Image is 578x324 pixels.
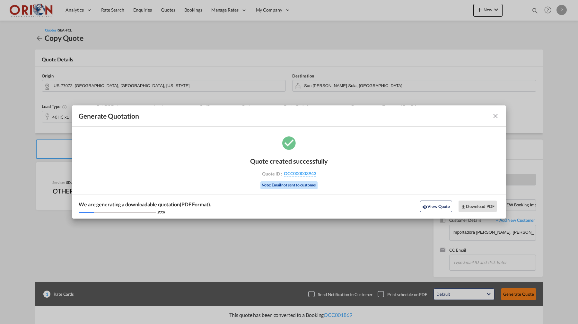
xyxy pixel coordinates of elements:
button: icon-eyeView Quote [420,201,452,212]
span: Generate Quotation [79,112,139,120]
div: Quote created successfully [250,157,328,165]
md-icon: icon-download [461,204,466,210]
md-icon: icon-checkbox-marked-circle [281,135,297,151]
div: We are generating a downloadable quotation(PDF Format). [79,201,211,208]
md-dialog: Generate Quotation Quote ... [72,105,506,219]
md-icon: icon-close fg-AAA8AD cursor m-0 [492,112,499,120]
button: Download PDF [459,201,497,212]
div: Quote ID : [252,171,326,176]
span: OCC000003943 [284,171,316,176]
md-icon: icon-eye [422,204,427,210]
div: 20 % [157,210,165,214]
div: Note: Email not sent to customer [260,181,318,189]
